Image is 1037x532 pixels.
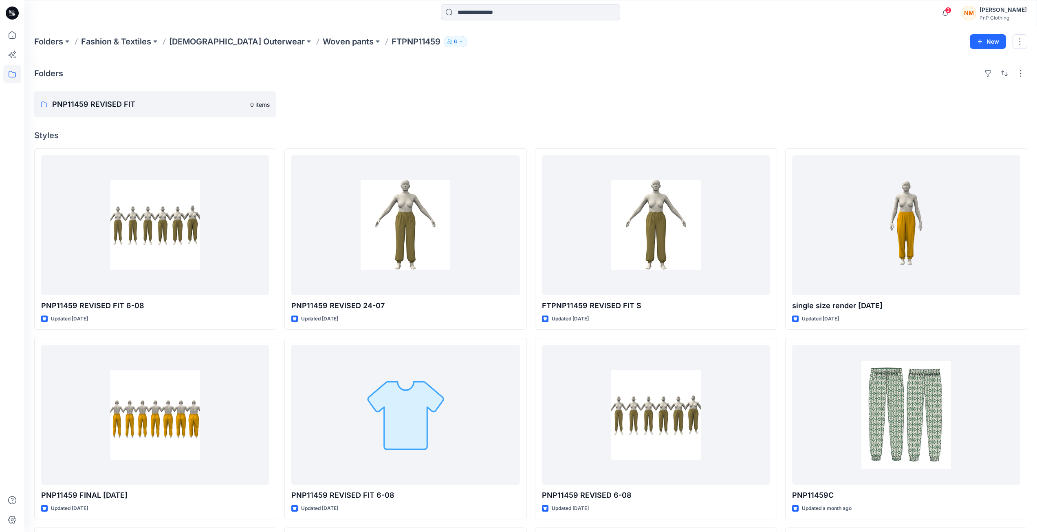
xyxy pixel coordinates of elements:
[41,490,269,501] p: PNP11459 FINAL [DATE]
[291,490,520,501] p: PNP11459 REVISED FIT 6-08
[980,5,1027,15] div: [PERSON_NAME]
[51,315,88,323] p: Updated [DATE]
[542,490,770,501] p: PNP11459 REVISED 6-08
[552,315,589,323] p: Updated [DATE]
[392,36,440,47] p: FTPNP11459
[802,504,852,513] p: Updated a month ago
[980,15,1027,21] div: PnP Clothing
[34,130,1027,140] h4: Styles
[444,36,467,47] button: 6
[945,7,951,13] span: 3
[34,36,63,47] a: Folders
[81,36,151,47] a: Fashion & Textiles
[323,36,374,47] a: Woven pants
[250,100,270,109] p: 0 items
[41,300,269,311] p: PNP11459 REVISED FIT 6-08
[34,68,63,78] h4: Folders
[802,315,839,323] p: Updated [DATE]
[792,155,1020,295] a: single size render 8/07/25
[552,504,589,513] p: Updated [DATE]
[454,37,457,46] p: 6
[169,36,305,47] a: [DEMOGRAPHIC_DATA] Outerwear
[34,91,276,117] a: PNP11459 REVISED FIT0 items
[291,345,520,485] a: PNP11459 REVISED FIT 6-08
[962,6,976,20] div: NM
[792,490,1020,501] p: PNP11459C
[792,300,1020,311] p: single size render [DATE]
[542,300,770,311] p: FTPNP11459 REVISED FIT S
[291,155,520,295] a: PNP11459 REVISED 24-07
[52,99,245,110] p: PNP11459 REVISED FIT
[51,504,88,513] p: Updated [DATE]
[291,300,520,311] p: PNP11459 REVISED 24-07
[970,34,1006,49] button: New
[41,155,269,295] a: PNP11459 REVISED FIT 6-08
[41,345,269,485] a: PNP11459 FINAL 9/07/25
[301,315,338,323] p: Updated [DATE]
[792,345,1020,485] a: PNP11459C
[301,504,338,513] p: Updated [DATE]
[542,345,770,485] a: PNP11459 REVISED 6-08
[542,155,770,295] a: FTPNP11459 REVISED FIT S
